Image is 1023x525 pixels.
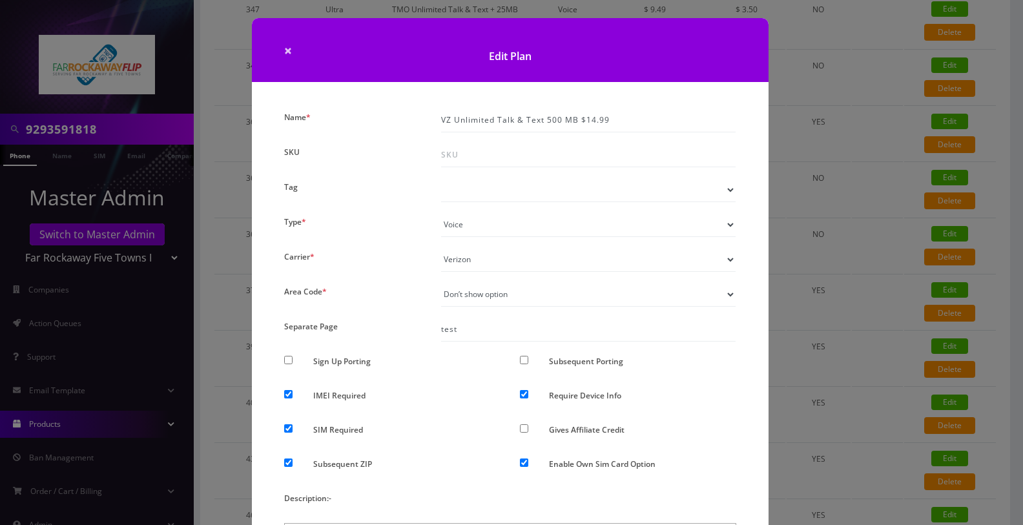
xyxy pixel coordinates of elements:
button: Close [284,44,292,57]
input: SKU [441,143,736,167]
label: Subsequent Porting [549,352,623,371]
label: Subsequent ZIP [313,455,372,473]
label: Tag [284,178,298,196]
input: Name [441,108,736,132]
label: Carrier [284,247,315,266]
label: Name [284,108,311,127]
h1: Edit Plan [252,18,769,82]
label: Separate Page [284,317,338,336]
label: Sign Up Porting [313,352,371,371]
span: × [284,41,292,59]
label: SKU [284,143,300,161]
label: IMEI Required [313,386,366,405]
label: Gives Affiliate Credit [549,420,625,439]
label: Enable Own Sim Card Option [549,455,656,473]
label: SIM Required [313,420,363,439]
label: Type [284,212,306,231]
label: Require Device Info [549,386,621,405]
label: Description:- [284,489,331,508]
label: Area Code [284,282,327,301]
